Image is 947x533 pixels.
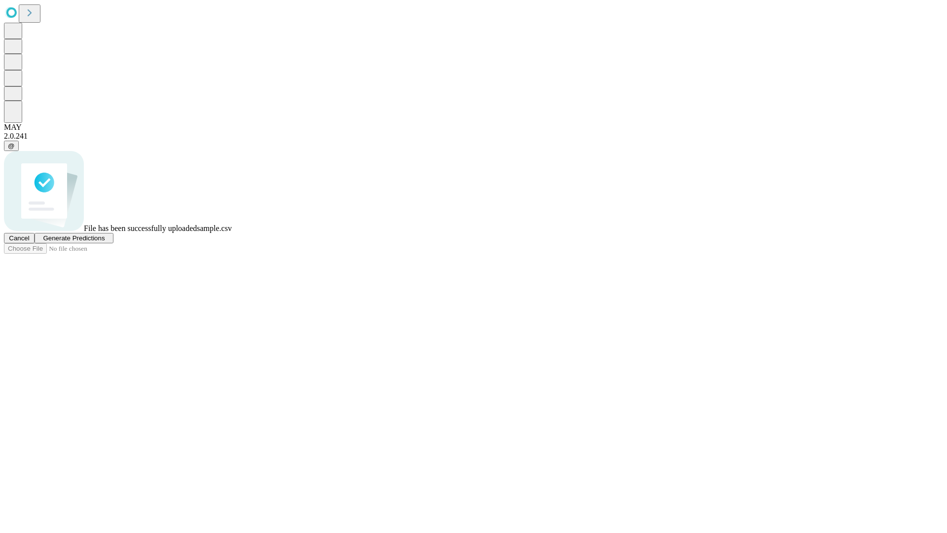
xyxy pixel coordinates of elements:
button: Generate Predictions [35,233,113,243]
div: 2.0.241 [4,132,943,141]
span: Cancel [9,234,30,242]
span: File has been successfully uploaded [84,224,197,232]
button: Cancel [4,233,35,243]
span: sample.csv [197,224,232,232]
span: @ [8,142,15,150]
button: @ [4,141,19,151]
div: MAY [4,123,943,132]
span: Generate Predictions [43,234,105,242]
